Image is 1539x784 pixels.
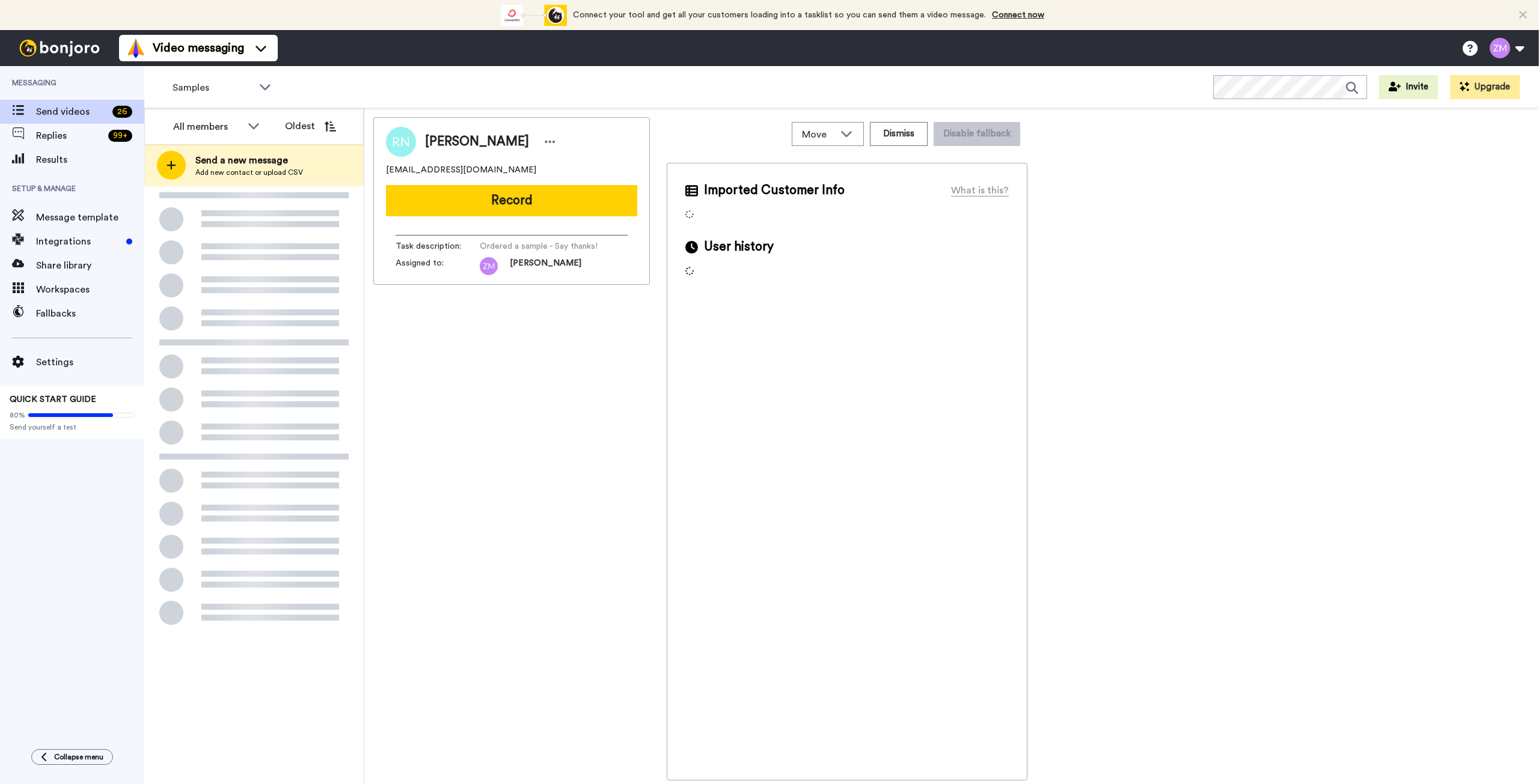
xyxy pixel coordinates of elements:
[173,120,242,134] div: All members
[36,355,144,369] span: Settings
[386,164,536,176] span: [EMAIL_ADDRESS][DOMAIN_NAME]
[386,185,637,216] button: Record
[573,11,986,19] span: Connect your tool and get all your customers loading into a tasklist so you can send them a video...
[1450,75,1520,99] button: Upgrade
[276,114,345,138] button: Oldest
[425,133,529,151] span: [PERSON_NAME]
[108,130,132,142] div: 99 +
[112,106,132,118] div: 26
[992,11,1044,19] a: Connect now
[36,282,144,297] span: Workspaces
[386,127,416,157] img: Image of Roksana Napieralska
[704,238,774,256] span: User history
[870,122,928,146] button: Dismiss
[153,40,244,56] span: Video messaging
[173,81,253,95] span: Samples
[36,129,103,143] span: Replies
[10,422,135,432] span: Send yourself a test
[480,240,598,252] span: Ordered a sample - Say thanks!
[36,153,144,167] span: Results
[501,5,567,26] div: animation
[704,181,845,199] span: Imported Customer Info
[195,153,303,168] span: Send a new message
[480,257,498,275] img: zm.png
[14,40,105,56] img: bj-logo-header-white.svg
[36,210,144,225] span: Message template
[195,168,303,177] span: Add new contact or upload CSV
[1379,75,1438,99] button: Invite
[10,410,25,420] span: 80%
[934,122,1020,146] button: Disable fallback
[31,749,113,765] button: Collapse menu
[396,257,480,275] span: Assigned to:
[802,127,834,142] span: Move
[36,306,144,321] span: Fallbacks
[36,105,108,119] span: Send videos
[126,38,145,58] img: vm-color.svg
[54,752,103,762] span: Collapse menu
[36,234,121,249] span: Integrations
[396,240,480,252] span: Task description :
[510,257,581,275] span: [PERSON_NAME]
[10,395,96,404] span: QUICK START GUIDE
[951,183,1009,198] div: What is this?
[36,258,144,273] span: Share library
